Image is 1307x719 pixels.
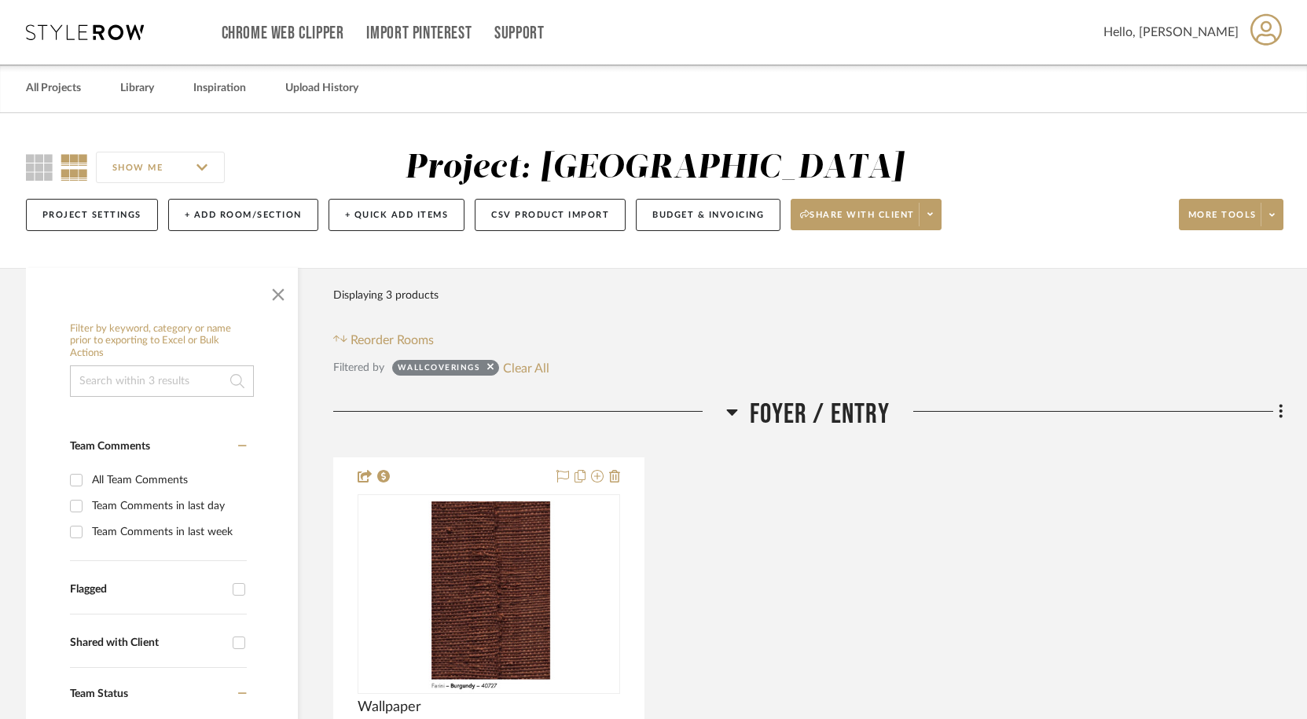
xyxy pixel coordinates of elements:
[26,199,158,231] button: Project Settings
[333,280,439,311] div: Displaying 3 products
[26,78,81,99] a: All Projects
[398,362,480,378] div: Wallcoverings
[494,27,544,40] a: Support
[92,519,243,545] div: Team Comments in last week
[120,78,154,99] a: Library
[358,495,619,693] div: 0
[70,636,225,650] div: Shared with Client
[70,583,225,596] div: Flagged
[791,199,942,230] button: Share with client
[92,468,243,493] div: All Team Comments
[168,199,318,231] button: + Add Room/Section
[193,78,246,99] a: Inspiration
[750,398,890,431] span: Foyer / Entry
[420,496,557,692] img: Wallpaper
[70,441,150,452] span: Team Comments
[285,78,358,99] a: Upload History
[366,27,472,40] a: Import Pinterest
[1103,23,1239,42] span: Hello, [PERSON_NAME]
[358,699,421,716] span: Wallpaper
[405,152,904,185] div: Project: [GEOGRAPHIC_DATA]
[70,365,254,397] input: Search within 3 results
[800,209,915,233] span: Share with client
[1179,199,1283,230] button: More tools
[263,276,294,307] button: Close
[503,358,549,378] button: Clear All
[333,359,384,376] div: Filtered by
[70,323,254,360] h6: Filter by keyword, category or name prior to exporting to Excel or Bulk Actions
[329,199,465,231] button: + Quick Add Items
[70,688,128,699] span: Team Status
[636,199,780,231] button: Budget & Invoicing
[475,199,626,231] button: CSV Product Import
[222,27,344,40] a: Chrome Web Clipper
[92,493,243,519] div: Team Comments in last day
[333,331,435,350] button: Reorder Rooms
[351,331,434,350] span: Reorder Rooms
[1188,209,1257,233] span: More tools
